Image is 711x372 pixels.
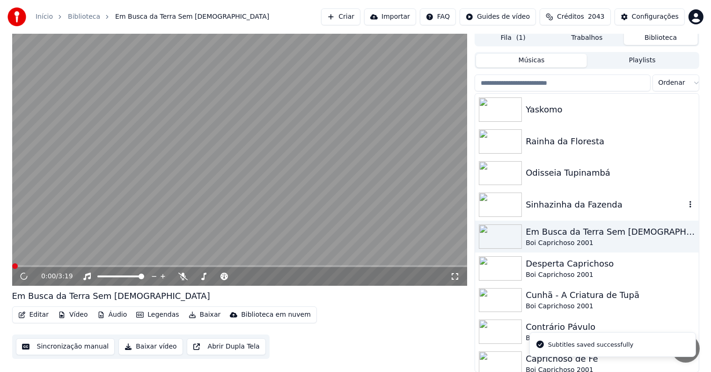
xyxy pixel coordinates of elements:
button: Playlists [587,54,698,67]
button: Guides de vídeo [460,8,536,25]
button: Fila [476,31,550,45]
button: Biblioteca [624,31,698,45]
span: Em Busca da Terra Sem [DEMOGRAPHIC_DATA] [115,12,269,22]
button: Trabalhos [550,31,624,45]
button: Abrir Dupla Tela [187,338,266,355]
span: Créditos [557,12,584,22]
span: 2043 [588,12,605,22]
button: Baixar vídeo [118,338,183,355]
div: Boi Caprichoso 2001 [526,334,695,343]
div: / [41,272,64,281]
button: Configurações [615,8,685,25]
button: Criar [321,8,360,25]
div: Em Busca da Terra Sem [DEMOGRAPHIC_DATA] [526,225,695,238]
div: Sinhazinha da Fazenda [526,198,685,211]
div: Cunhã - A Criatura de Tupã [526,289,695,302]
button: FAQ [420,8,456,25]
button: Sincronização manual [16,338,115,355]
button: Áudio [94,308,131,321]
div: Caprichoso de Fé [526,352,695,365]
span: ( 1 ) [516,33,526,43]
div: Configurações [632,12,679,22]
button: Editar [15,308,52,321]
div: Boi Caprichoso 2001 [526,270,695,280]
button: Créditos2043 [540,8,611,25]
img: youka [7,7,26,26]
button: Vídeo [54,308,92,321]
div: Desperta Caprichoso [526,257,695,270]
button: Músicas [476,54,587,67]
div: Boi Caprichoso 2001 [526,302,695,311]
span: 0:00 [41,272,56,281]
button: Importar [364,8,416,25]
a: Início [36,12,53,22]
button: Legendas [132,308,183,321]
div: Boi Caprichoso 2001 [526,238,695,248]
span: 3:19 [58,272,73,281]
div: Biblioteca em nuvem [241,310,311,320]
span: Ordenar [659,78,685,88]
button: Baixar [185,308,225,321]
div: Subtitles saved successfully [548,340,633,350]
div: Rainha da Floresta [526,135,695,148]
nav: breadcrumb [36,12,269,22]
div: Contrário Pávulo [526,320,695,334]
div: Yaskomo [526,103,695,116]
a: Biblioteca [68,12,100,22]
div: Odisseia Tupinambá [526,166,695,179]
div: Em Busca da Terra Sem [DEMOGRAPHIC_DATA] [12,290,210,303]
